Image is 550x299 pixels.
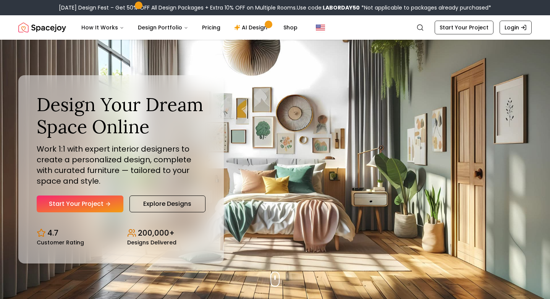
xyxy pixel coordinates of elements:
button: Design Portfolio [132,20,194,35]
a: Login [500,21,532,34]
small: Designs Delivered [127,240,176,245]
a: Start Your Project [37,196,123,212]
a: Pricing [196,20,226,35]
p: 4.7 [47,228,58,238]
a: Start Your Project [435,21,493,34]
span: *Not applicable to packages already purchased* [360,4,491,11]
nav: Main [75,20,304,35]
p: 200,000+ [138,228,175,238]
a: Explore Designs [129,196,205,212]
a: Spacejoy [18,20,66,35]
span: Use code: [297,4,360,11]
button: How It Works [75,20,130,35]
img: Spacejoy Logo [18,20,66,35]
div: Design stats [37,221,205,245]
a: AI Design [228,20,276,35]
h1: Design Your Dream Space Online [37,94,205,137]
a: Shop [277,20,304,35]
p: Work 1:1 with expert interior designers to create a personalized design, complete with curated fu... [37,144,205,186]
div: [DATE] Design Fest – Get 50% OFF All Design Packages + Extra 10% OFF on Multiple Rooms. [59,4,491,11]
img: United States [316,23,325,32]
small: Customer Rating [37,240,84,245]
b: LABORDAY50 [323,4,360,11]
nav: Global [18,15,532,40]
